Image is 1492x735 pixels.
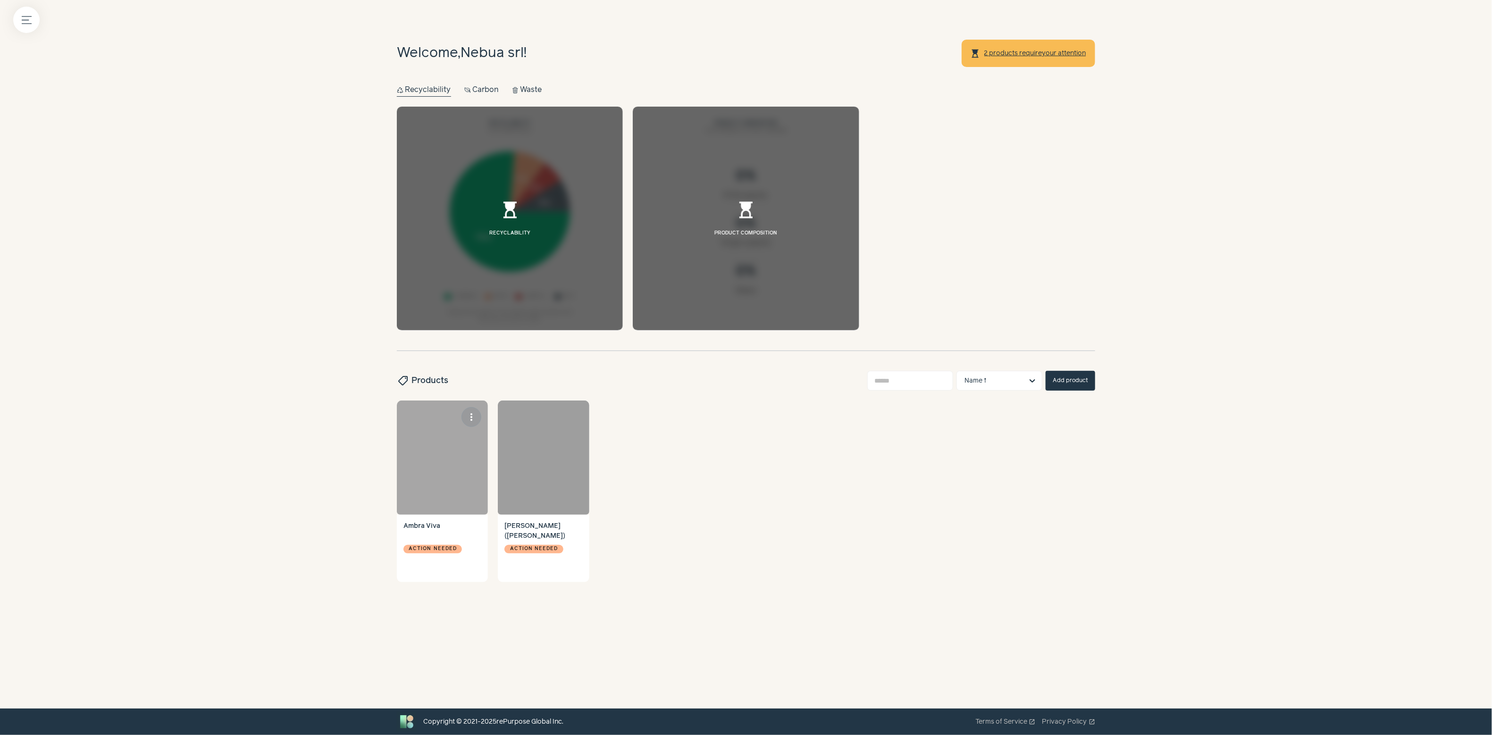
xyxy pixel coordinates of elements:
[397,401,488,515] a: Ambra Viva
[984,50,1087,57] a: 2 products requireyour attention
[461,46,524,60] span: Nebua srl
[500,200,520,220] span: hourglass_top
[489,230,530,237] h2: Recyclability
[971,49,981,58] span: hourglass_top
[714,230,777,237] h2: Product composition
[510,545,558,553] span: Action needed
[461,407,481,427] button: more_vert
[1089,718,1095,725] span: open_in_new
[512,84,542,97] button: Waste
[397,375,448,387] h2: Products
[409,545,457,553] span: Action needed
[397,515,488,583] a: Ambra Viva Action needed
[736,200,756,220] span: hourglass_top
[397,84,451,97] button: Recyclability
[1046,371,1095,391] button: Add product
[423,717,563,727] div: Copyright © 2021- 2025 rePurpose Global Inc.
[1029,718,1036,725] span: open_in_new
[498,401,589,515] a: Ambra Viva (campione)
[466,411,477,423] span: more_vert
[498,515,589,583] a: [PERSON_NAME] ([PERSON_NAME]) Action needed
[1042,717,1096,727] a: Privacy Policyopen_in_new
[504,521,582,541] h4: Ambra Viva (campione)
[396,375,409,386] span: sell
[397,712,417,732] img: Bluebird logo
[464,84,499,97] button: Carbon
[403,521,481,541] h4: Ambra Viva
[397,43,527,64] h1: Welcome, !
[975,717,1036,727] a: Terms of Serviceopen_in_new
